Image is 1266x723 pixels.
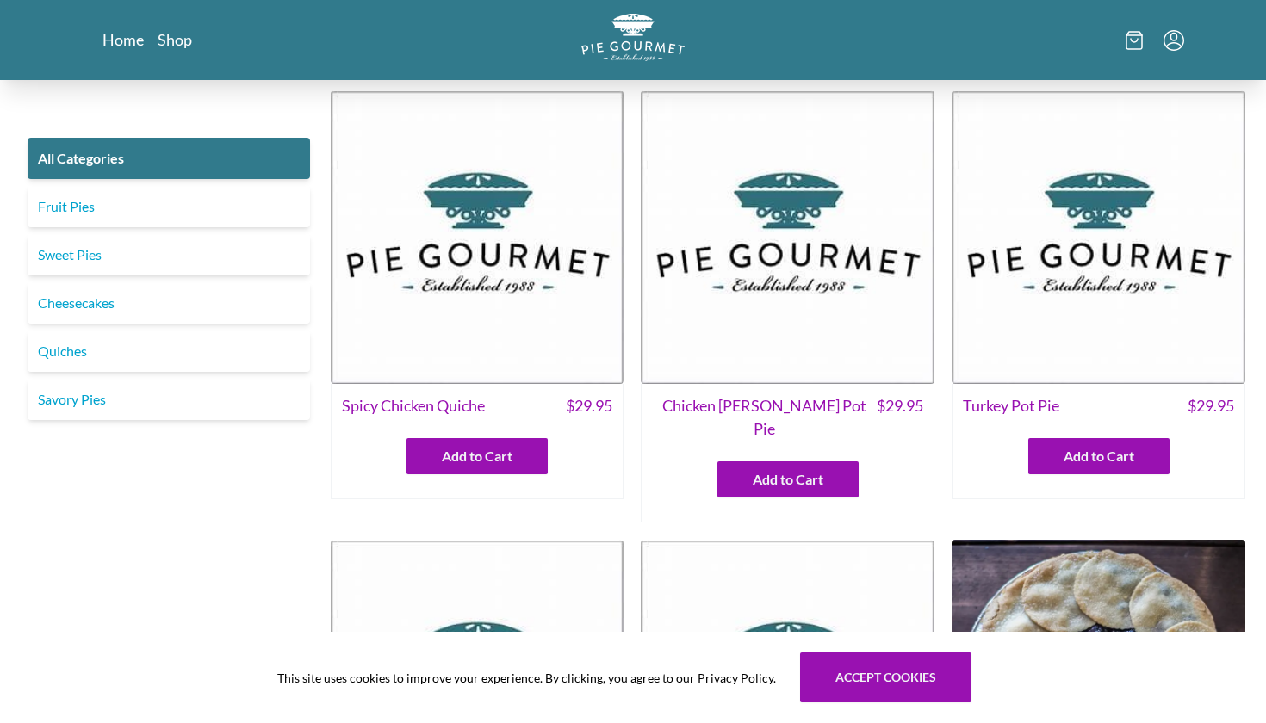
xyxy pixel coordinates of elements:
[28,138,310,179] a: All Categories
[28,379,310,420] a: Savory Pies
[877,394,923,441] span: $ 29.95
[28,331,310,372] a: Quiches
[28,282,310,324] a: Cheesecakes
[28,234,310,275] a: Sweet Pies
[641,90,934,384] img: Chicken Curry Pot Pie
[800,652,971,702] button: Accept cookies
[1188,394,1234,417] span: $ 29.95
[963,394,1059,417] span: Turkey Pot Pie
[102,29,144,50] a: Home
[1064,446,1134,467] span: Add to Cart
[406,438,548,474] button: Add to Cart
[277,669,776,687] span: This site uses cookies to improve your experience. By clicking, you agree to our Privacy Policy.
[1028,438,1170,474] button: Add to Cart
[753,469,823,490] span: Add to Cart
[1164,30,1184,51] button: Menu
[442,446,512,467] span: Add to Cart
[28,186,310,227] a: Fruit Pies
[581,14,685,66] a: Logo
[566,394,612,417] span: $ 29.95
[158,29,192,50] a: Shop
[581,14,685,61] img: logo
[717,461,859,497] button: Add to Cart
[952,90,1245,384] img: Turkey Pot Pie
[342,394,485,417] span: Spicy Chicken Quiche
[331,90,624,384] img: Spicy Chicken Quiche
[652,394,877,441] span: Chicken [PERSON_NAME] Pot Pie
